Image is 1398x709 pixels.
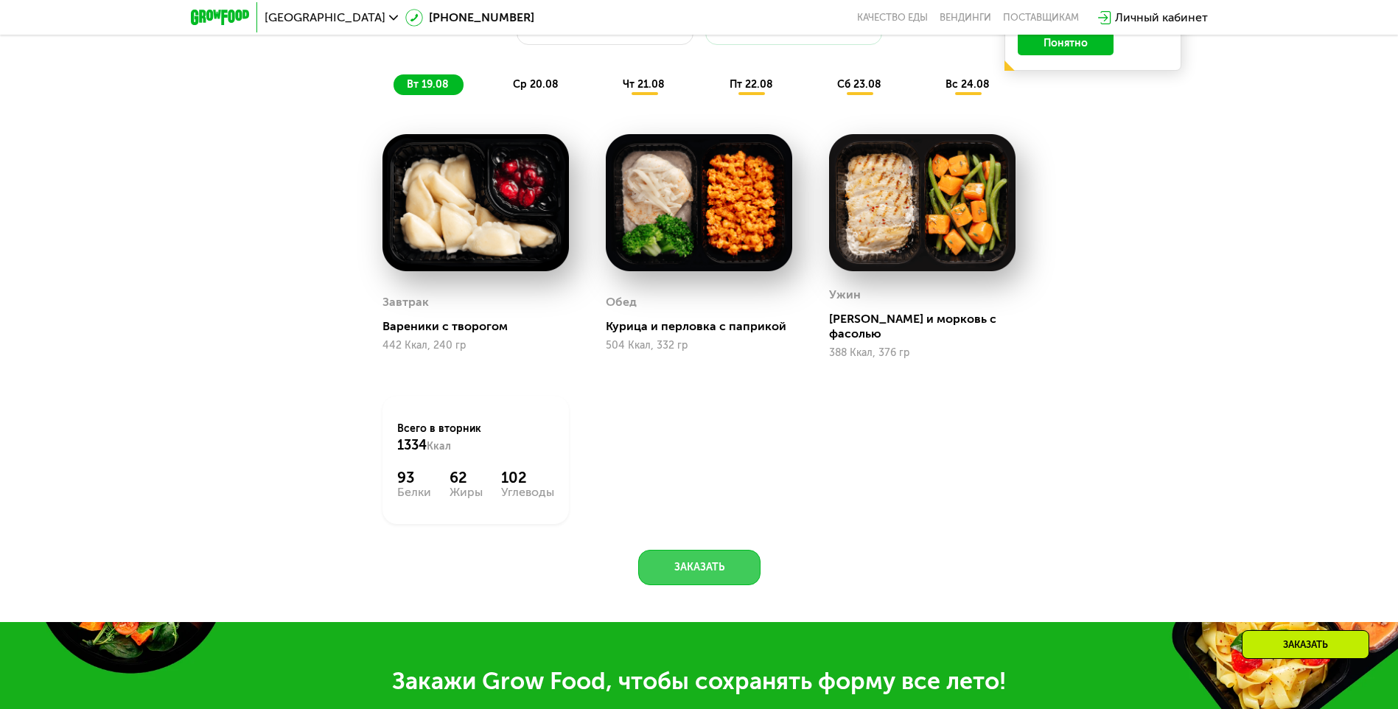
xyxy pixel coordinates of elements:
div: Заказать [1242,630,1369,659]
span: 1334 [397,437,427,453]
div: Обед [606,291,637,313]
span: сб 23.08 [837,78,881,91]
span: Ккал [427,440,451,453]
button: Понятно [1018,32,1114,55]
button: Заказать [638,550,761,585]
div: Всего в вторник [397,422,554,454]
div: Ужин [829,284,861,306]
span: [GEOGRAPHIC_DATA] [265,12,385,24]
div: Углеводы [501,486,554,498]
div: 388 Ккал, 376 гр [829,347,1016,359]
div: 102 [501,469,554,486]
div: поставщикам [1003,12,1079,24]
span: вс 24.08 [946,78,990,91]
span: пт 22.08 [730,78,773,91]
div: Завтрак [382,291,429,313]
div: [PERSON_NAME] и морковь с фасолью [829,312,1027,341]
a: [PHONE_NUMBER] [405,9,534,27]
div: 62 [450,469,483,486]
div: Личный кабинет [1115,9,1208,27]
div: 93 [397,469,431,486]
div: 442 Ккал, 240 гр [382,340,569,352]
div: Белки [397,486,431,498]
div: Курица и перловка с паприкой [606,319,804,334]
span: ср 20.08 [513,78,559,91]
span: чт 21.08 [623,78,665,91]
a: Вендинги [940,12,991,24]
div: Вареники с творогом [382,319,581,334]
div: 504 Ккал, 332 гр [606,340,792,352]
span: вт 19.08 [407,78,449,91]
div: Жиры [450,486,483,498]
a: Качество еды [857,12,928,24]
